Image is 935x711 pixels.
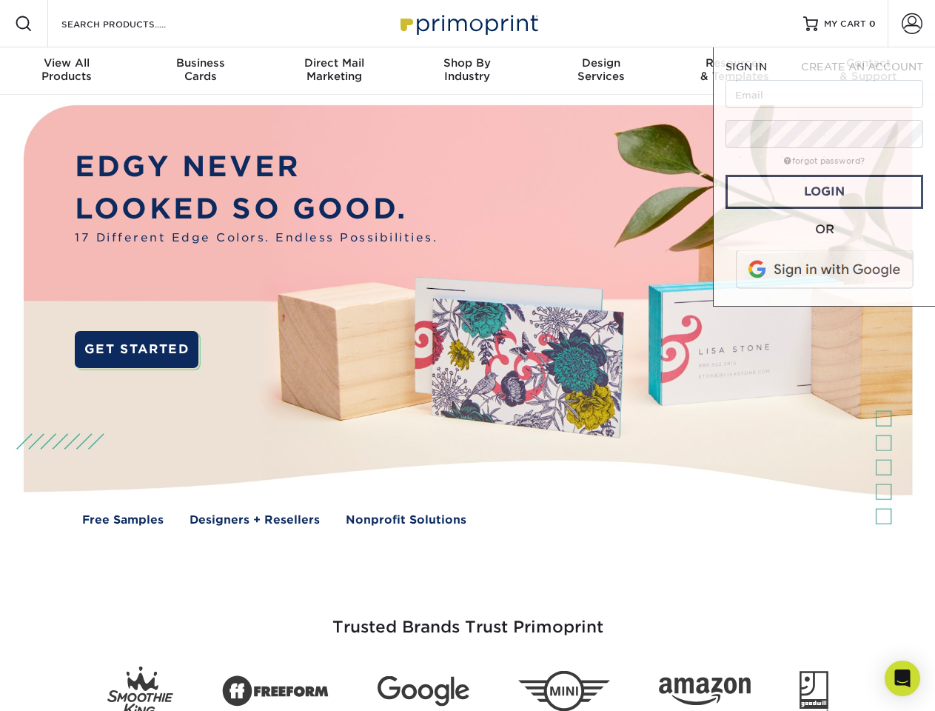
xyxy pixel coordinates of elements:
[190,512,320,529] a: Designers + Resellers
[725,61,767,73] span: SIGN IN
[394,7,542,39] img: Primoprint
[534,56,668,83] div: Services
[401,56,534,70] span: Shop By
[378,676,469,707] img: Google
[869,19,876,29] span: 0
[60,15,204,33] input: SEARCH PRODUCTS.....
[75,331,198,368] a: GET STARTED
[267,56,401,83] div: Marketing
[401,56,534,83] div: Industry
[346,512,466,529] a: Nonprofit Solutions
[133,56,267,70] span: Business
[75,230,438,247] span: 17 Different Edge Colors. Endless Possibilities.
[725,221,923,238] div: OR
[534,47,668,95] a: DesignServices
[75,188,438,230] p: LOOKED SO GOOD.
[801,61,923,73] span: CREATE AN ACCOUNT
[82,512,164,529] a: Free Samples
[668,56,801,70] span: Resources
[4,666,126,706] iframe: Google Customer Reviews
[824,18,866,30] span: MY CART
[800,671,828,711] img: Goodwill
[267,56,401,70] span: Direct Mail
[659,678,751,706] img: Amazon
[668,56,801,83] div: & Templates
[885,661,920,696] div: Open Intercom Messenger
[534,56,668,70] span: Design
[725,175,923,209] a: Login
[133,47,267,95] a: BusinessCards
[267,47,401,95] a: Direct MailMarketing
[401,47,534,95] a: Shop ByIndustry
[35,582,901,655] h3: Trusted Brands Trust Primoprint
[75,146,438,188] p: EDGY NEVER
[668,47,801,95] a: Resources& Templates
[784,156,865,166] a: forgot password?
[133,56,267,83] div: Cards
[725,80,923,108] input: Email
